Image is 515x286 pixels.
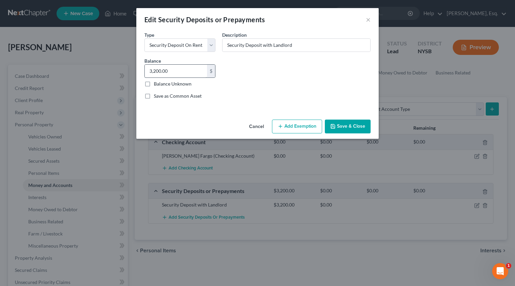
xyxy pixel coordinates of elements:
div: $ [207,65,215,77]
button: Save & Close [325,120,371,134]
label: Save as Common Asset [154,93,202,99]
label: Balance Unknown [154,81,192,87]
button: Cancel [244,120,269,134]
label: Type [144,31,154,38]
input: Describe... [222,39,370,52]
button: Add Exemption [272,120,322,134]
div: Edit Security Deposits or Prepayments [144,15,265,24]
span: Description [222,32,247,38]
input: 0.00 [145,65,207,77]
span: 1 [506,263,511,268]
button: × [366,15,371,24]
iframe: Intercom live chat [492,263,508,279]
label: Balance [144,57,161,64]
